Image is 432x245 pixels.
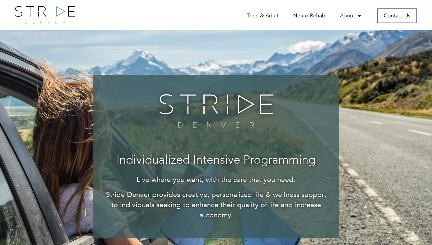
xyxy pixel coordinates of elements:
a: Teen & Adult [247,12,278,20]
img: banner-logo.png [155,90,277,132]
p: Live where you want, with the care that you need. [105,175,327,185]
img: logo.png [15,6,75,24]
h3: Individualized Intensive Programming [105,154,327,167]
a: Contact Us [377,8,417,23]
p: Stride Denver provides creative, personalized life & wellness support to individuals seeking to e... [105,190,327,221]
a: About [340,12,362,20]
a: Neuro Rehab [293,12,325,20]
